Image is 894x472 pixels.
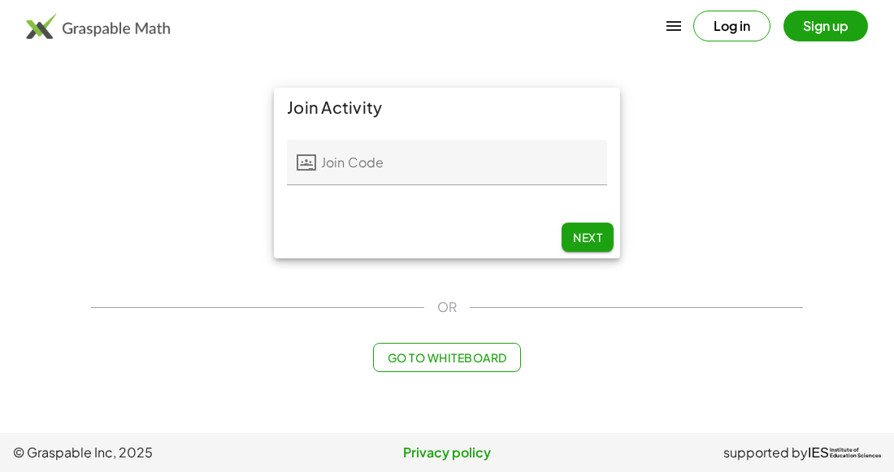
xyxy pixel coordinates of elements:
[562,223,614,252] button: Next
[387,350,506,365] span: Go to Whiteboard
[783,11,868,41] button: Sign up
[373,343,520,372] button: Go to Whiteboard
[302,443,592,462] a: Privacy policy
[437,297,457,317] span: OR
[13,443,302,462] span: © Graspable Inc, 2025
[830,448,881,459] span: Institute of Education Sciences
[274,88,620,127] div: Join Activity
[808,445,829,461] span: IES
[573,230,602,245] span: Next
[808,443,881,462] a: IESInstitute ofEducation Sciences
[693,11,770,41] button: Log in
[723,443,808,462] span: supported by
